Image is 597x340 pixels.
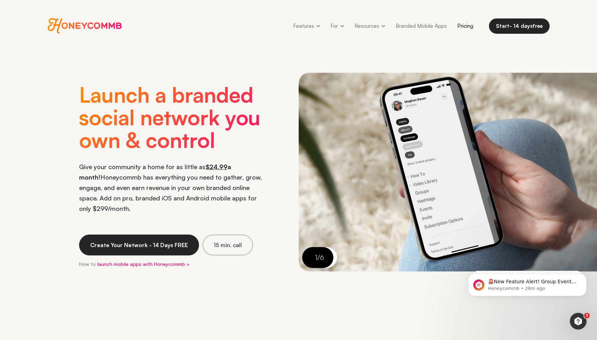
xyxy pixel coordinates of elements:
[570,313,587,330] iframe: Intercom live chat
[510,23,533,29] span: - 14 days
[325,18,349,34] a: For
[533,23,543,29] span: free
[206,163,228,171] u: $24.99
[79,161,267,214] div: Give your community a home for as little as Honeycommb has everything you need to gather, grow, e...
[584,313,590,318] span: 3
[452,18,479,34] a: Pricing
[97,261,190,267] a: launch mobile apps with Honeycommb >
[496,23,510,29] span: Start
[79,83,267,161] h1: Launch a branded social network you own & control
[90,242,188,248] span: Create Your Network - 14 Days FREE
[390,18,452,34] a: Branded Mobile Apps
[349,18,390,34] a: Resources
[48,18,122,33] span: Honeycommb
[202,235,253,255] a: 15 min. call
[214,242,242,248] span: 15 min. call
[79,261,96,267] span: How to
[288,18,325,34] a: Features
[48,18,122,33] a: Go to Honeycommb homepage
[288,18,479,34] div: Honeycommb navigation
[458,259,597,311] iframe: To enrich screen reader interactions, please activate Accessibility in Grammarly extension settings
[79,235,199,255] a: Create Your Network - 14 Days FREE
[489,18,550,34] a: Start- 14 daysfree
